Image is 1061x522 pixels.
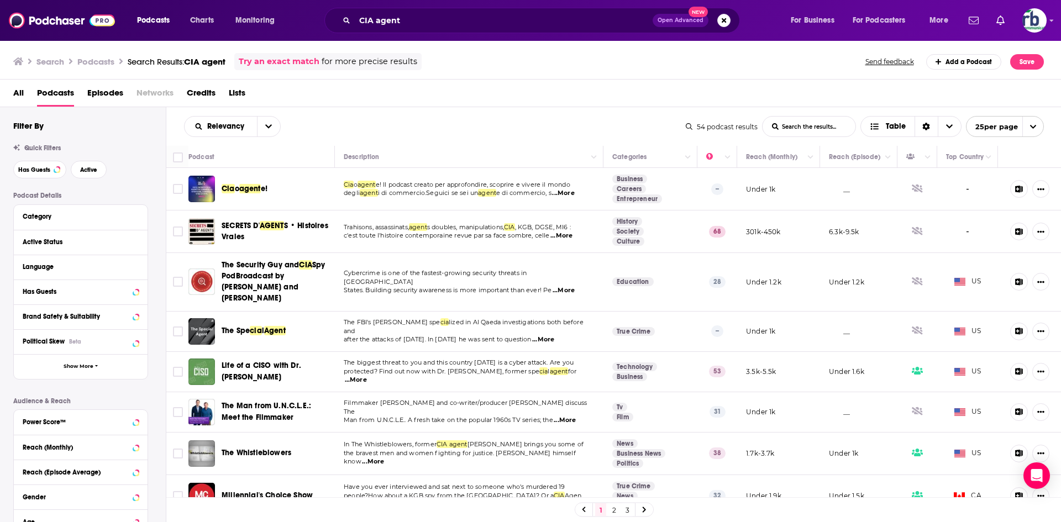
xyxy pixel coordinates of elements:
[23,213,132,220] div: Category
[87,84,123,107] span: Episodes
[23,238,132,246] div: Active Status
[257,117,280,136] button: open menu
[222,448,291,457] span: The Whistleblowers
[222,326,250,335] span: The Spe
[13,192,148,199] p: Podcast Details
[709,447,726,458] p: 38
[711,325,723,336] p: --
[344,181,354,188] span: Cia
[686,123,758,131] div: 54 podcast results
[929,13,948,28] span: More
[554,416,576,425] span: ...More
[709,490,726,501] p: 32
[23,235,139,249] button: Active Status
[829,227,859,236] p: 6.3k-9.5k
[706,150,722,164] div: Power Score
[188,399,215,425] a: The Man from U.N.C.L.E.: Meet the Filmmaker
[612,217,642,226] a: History
[344,335,532,343] span: after the attacks of [DATE]. In [DATE] he was sent to question
[612,237,644,246] a: Culture
[188,483,215,509] img: Millennial's Choice Show
[612,194,662,203] a: Entrepreneur
[235,13,275,28] span: Monitoring
[362,457,384,466] span: ...More
[681,151,695,164] button: Column Actions
[222,401,311,421] span: The Man from U.N.C.L.E.: Meet the Filmmaker
[23,309,139,323] a: Brand Safety & Suitability
[344,367,539,375] span: protected? Find out now with Dr. [PERSON_NAME], former spe
[345,376,367,384] span: ...More
[77,56,114,67] h3: Podcasts
[23,334,139,348] button: Political SkewBeta
[23,338,65,345] span: Political Skew
[222,221,260,230] span: SECRETS D'
[504,223,515,231] span: CIA
[239,184,261,193] span: agent
[1032,403,1049,421] button: Show More Button
[427,223,504,231] span: s doubles, manipulations,
[9,10,115,31] img: Podchaser - Follow, Share and Rate Podcasts
[595,503,606,516] a: 1
[13,397,148,405] p: Audience & Reach
[587,151,601,164] button: Column Actions
[344,318,584,335] span: lized in Al Qaeda investigations both before and
[1032,445,1049,462] button: Show More Button
[187,84,216,107] span: Credits
[553,286,575,295] span: ...More
[612,413,633,421] a: Film
[906,150,922,164] div: Has Guests
[1032,487,1049,505] button: Show More Button
[746,367,776,376] p: 3.5k-5.5k
[829,491,864,500] p: Under 1.5k
[344,231,550,239] span: c'est toute l'histoire contemporaine revue par sa face sombre, celle
[64,363,93,370] span: Show More
[915,117,938,136] div: Sort Direction
[440,318,449,326] span: cia
[69,338,81,345] div: Beta
[612,439,638,448] a: News
[515,223,571,231] span: , KGB, DGSE, MI6 :
[173,226,183,236] span: Toggle select row
[184,116,281,137] h2: Choose List sort
[173,184,183,194] span: Toggle select row
[550,231,572,240] span: ...More
[173,491,183,501] span: Toggle select row
[689,7,708,17] span: New
[791,13,834,28] span: For Business
[710,406,726,417] p: 31
[264,326,286,335] span: Agent
[783,12,848,29] button: open menu
[173,277,183,287] span: Toggle select row
[23,260,139,273] button: Language
[1010,54,1044,70] button: Save
[222,400,331,423] a: The Man from U.N.C.L.E.: Meet the Filmmaker
[222,260,331,304] a: The Security Guy andCIASpy PodBroadcast by [PERSON_NAME] and [PERSON_NAME]
[1022,8,1047,33] button: Show profile menu
[322,55,417,68] span: for more precise results
[344,399,587,415] span: Filmmaker [PERSON_NAME] and co-writer/producer [PERSON_NAME] discuss The
[173,449,183,458] span: Toggle select row
[746,184,775,194] p: Under 1k
[862,57,917,66] button: Send feedback
[13,84,24,107] a: All
[183,12,220,29] a: Charts
[829,277,864,287] p: Under 1.2k
[437,440,468,448] span: CIA agent
[376,181,570,188] span: e! Il podcast creato per approfondire, scoprire e vivere il mondo
[222,184,235,193] span: Cia
[1032,363,1049,381] button: Show More Button
[721,151,734,164] button: Column Actions
[1023,462,1050,489] div: Open Intercom Messenger
[36,56,64,67] h3: Search
[344,150,379,164] div: Description
[23,468,129,476] div: Reach (Episode Average)
[207,123,248,130] span: Relevancy
[711,183,723,194] p: --
[14,354,148,379] button: Show More
[1032,223,1049,240] button: Show More Button
[23,209,139,223] button: Category
[709,276,726,287] p: 28
[344,440,437,448] span: In The Whistleblowers, former
[612,403,627,412] a: Tv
